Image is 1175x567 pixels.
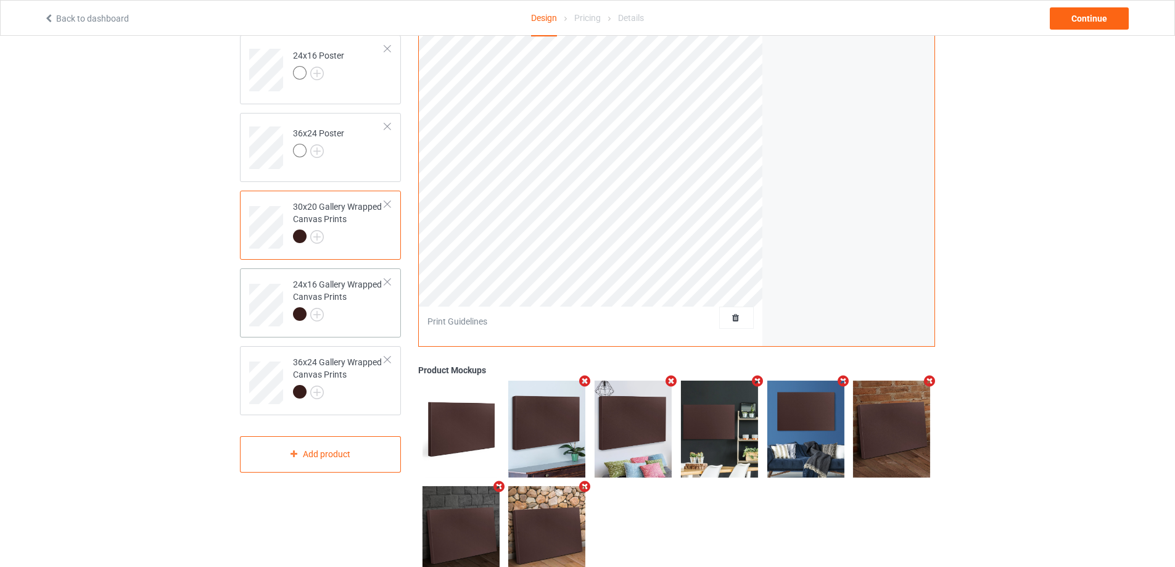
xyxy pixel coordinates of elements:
[508,381,585,477] img: regular.jpg
[681,381,758,477] img: regular.jpg
[531,1,557,36] div: Design
[240,346,401,415] div: 36x24 Gallery Wrapped Canvas Prints
[577,375,593,387] i: Remove mockup
[922,375,938,387] i: Remove mockup
[240,268,401,337] div: 24x16 Gallery Wrapped Canvas Prints
[618,1,644,35] div: Details
[418,364,935,376] div: Product Mockups
[240,35,401,104] div: 24x16 Poster
[293,49,344,79] div: 24x16 Poster
[423,381,500,477] img: regular.jpg
[427,315,487,328] div: Print Guidelines
[749,375,765,387] i: Remove mockup
[491,480,506,493] i: Remove mockup
[293,127,344,157] div: 36x24 Poster
[836,375,851,387] i: Remove mockup
[664,375,679,387] i: Remove mockup
[310,230,324,244] img: svg+xml;base64,PD94bWwgdmVyc2lvbj0iMS4wIiBlbmNvZGluZz0iVVRGLTgiPz4KPHN2ZyB3aWR0aD0iMjJweCIgaGVpZ2...
[1050,7,1129,30] div: Continue
[853,381,930,477] img: regular.jpg
[577,480,593,493] i: Remove mockup
[240,191,401,260] div: 30x20 Gallery Wrapped Canvas Prints
[240,113,401,182] div: 36x24 Poster
[44,14,129,23] a: Back to dashboard
[574,1,601,35] div: Pricing
[310,67,324,80] img: svg+xml;base64,PD94bWwgdmVyc2lvbj0iMS4wIiBlbmNvZGluZz0iVVRGLTgiPz4KPHN2ZyB3aWR0aD0iMjJweCIgaGVpZ2...
[293,356,385,398] div: 36x24 Gallery Wrapped Canvas Prints
[310,308,324,321] img: svg+xml;base64,PD94bWwgdmVyc2lvbj0iMS4wIiBlbmNvZGluZz0iVVRGLTgiPz4KPHN2ZyB3aWR0aD0iMjJweCIgaGVpZ2...
[310,386,324,399] img: svg+xml;base64,PD94bWwgdmVyc2lvbj0iMS4wIiBlbmNvZGluZz0iVVRGLTgiPz4KPHN2ZyB3aWR0aD0iMjJweCIgaGVpZ2...
[595,381,672,477] img: regular.jpg
[293,201,385,242] div: 30x20 Gallery Wrapped Canvas Prints
[293,278,385,320] div: 24x16 Gallery Wrapped Canvas Prints
[310,144,324,158] img: svg+xml;base64,PD94bWwgdmVyc2lvbj0iMS4wIiBlbmNvZGluZz0iVVRGLTgiPz4KPHN2ZyB3aWR0aD0iMjJweCIgaGVpZ2...
[240,436,401,473] div: Add product
[767,381,844,477] img: regular.jpg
